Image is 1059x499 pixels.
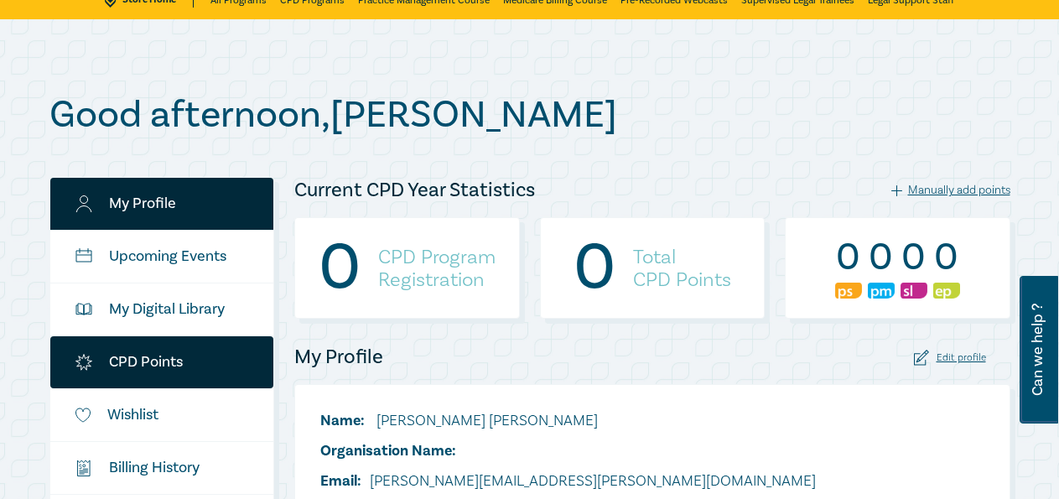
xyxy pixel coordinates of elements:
[868,236,895,279] div: 0
[320,410,816,432] li: [PERSON_NAME] [PERSON_NAME]
[901,236,927,279] div: 0
[320,470,816,492] li: [PERSON_NAME][EMAIL_ADDRESS][PERSON_NAME][DOMAIN_NAME]
[50,231,274,283] a: Upcoming Events
[79,463,82,470] tspan: $
[901,283,927,299] img: Substantive Law
[933,283,960,299] img: Ethics & Professional Responsibility
[633,246,731,291] h4: Total CPD Points
[50,178,274,230] a: My Profile
[933,236,960,279] div: 0
[50,336,274,388] a: CPD Points
[835,283,862,299] img: Professional Skills
[294,344,383,371] h4: My Profile
[835,236,862,279] div: 0
[49,93,1010,137] h1: Good afternoon , [PERSON_NAME]
[320,411,365,430] span: Name:
[320,471,361,491] span: Email:
[378,246,496,291] h4: CPD Program Registration
[574,247,616,290] div: 0
[320,441,456,460] span: Organisation Name:
[50,442,274,494] a: $Billing History
[294,177,535,204] h4: Current CPD Year Statistics
[868,283,895,299] img: Practice Management & Business Skills
[319,247,361,290] div: 0
[891,183,1010,198] div: Manually add points
[1030,286,1046,413] span: Can we help ?
[50,283,274,335] a: My Digital Library
[914,350,986,366] div: Edit profile
[50,389,274,441] a: Wishlist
